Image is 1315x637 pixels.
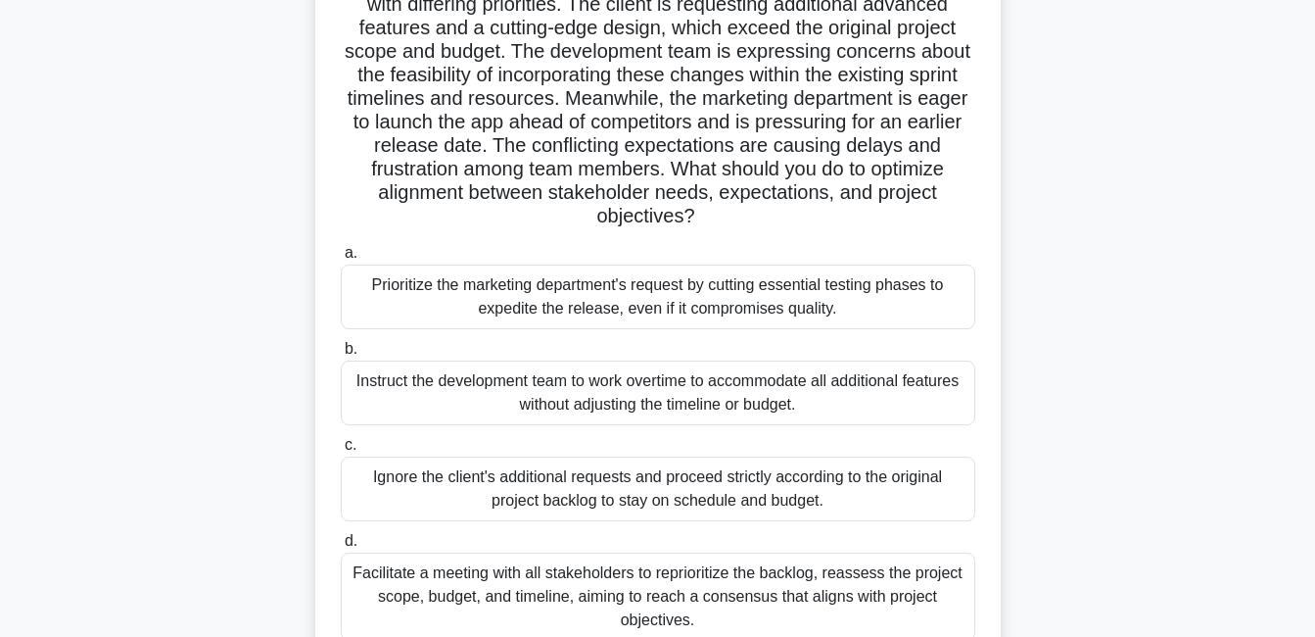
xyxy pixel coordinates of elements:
[341,457,975,521] div: Ignore the client's additional requests and proceed strictly according to the original project ba...
[345,436,356,453] span: c.
[345,244,357,261] span: a.
[341,265,975,329] div: Prioritize the marketing department's request by cutting essential testing phases to expedite the...
[345,340,357,357] span: b.
[341,361,975,425] div: Instruct the development team to work overtime to accommodate all additional features without adj...
[345,532,357,549] span: d.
